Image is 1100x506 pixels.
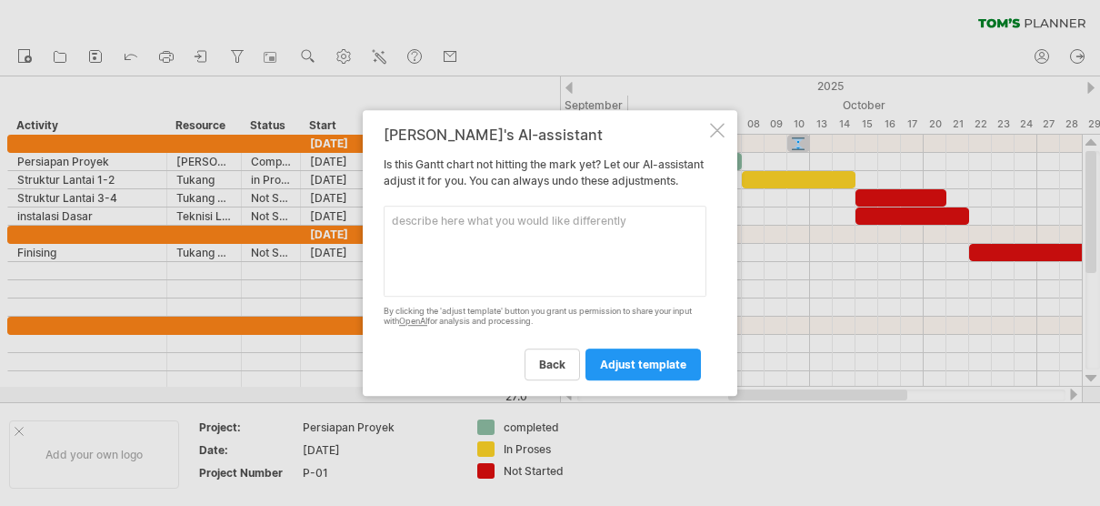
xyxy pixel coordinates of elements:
a: adjust template [585,349,701,380]
span: back [539,358,565,371]
span: adjust template [600,358,686,371]
div: Is this Gantt chart not hitting the mark yet? Let our AI-assistant adjust it for you. You can alw... [384,126,706,379]
a: back [525,349,580,380]
div: [PERSON_NAME]'s AI-assistant [384,126,706,143]
div: By clicking the 'adjust template' button you grant us permission to share your input with for ana... [384,307,706,327]
a: OpenAI [399,316,427,326]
